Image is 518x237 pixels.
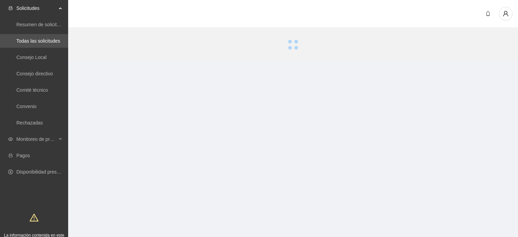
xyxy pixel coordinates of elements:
[483,8,493,19] button: bell
[8,6,13,11] span: inbox
[30,213,39,222] span: warning
[16,55,47,60] a: Consejo Local
[16,120,43,125] a: Rechazadas
[16,71,53,76] a: Consejo directivo
[16,38,60,44] a: Todas las solicitudes
[16,87,48,93] a: Comité técnico
[16,132,57,146] span: Monitoreo de proyectos
[499,11,512,17] span: user
[16,153,30,158] a: Pagos
[499,7,513,20] button: user
[483,11,493,16] span: bell
[16,1,57,15] span: Solicitudes
[16,169,75,175] a: Disponibilidad presupuestal
[16,22,93,27] a: Resumen de solicitudes por aprobar
[8,137,13,142] span: eye
[16,104,36,109] a: Convenio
